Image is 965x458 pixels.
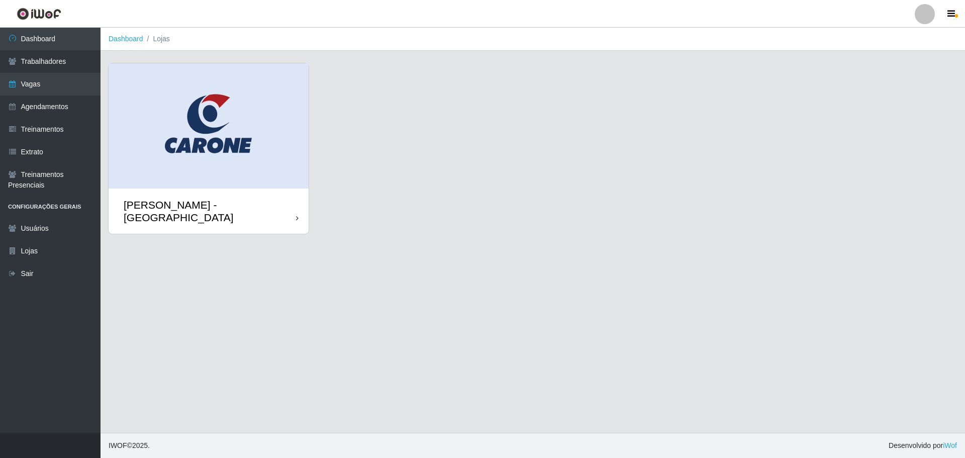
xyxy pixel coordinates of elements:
a: Dashboard [109,35,143,43]
img: cardImg [109,63,309,189]
span: Desenvolvido por [889,440,957,451]
nav: breadcrumb [101,28,965,51]
img: CoreUI Logo [17,8,61,20]
span: © 2025 . [109,440,150,451]
li: Lojas [143,34,170,44]
a: iWof [943,441,957,449]
div: [PERSON_NAME] - [GEOGRAPHIC_DATA] [124,199,296,224]
span: IWOF [109,441,127,449]
a: [PERSON_NAME] - [GEOGRAPHIC_DATA] [109,63,309,234]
